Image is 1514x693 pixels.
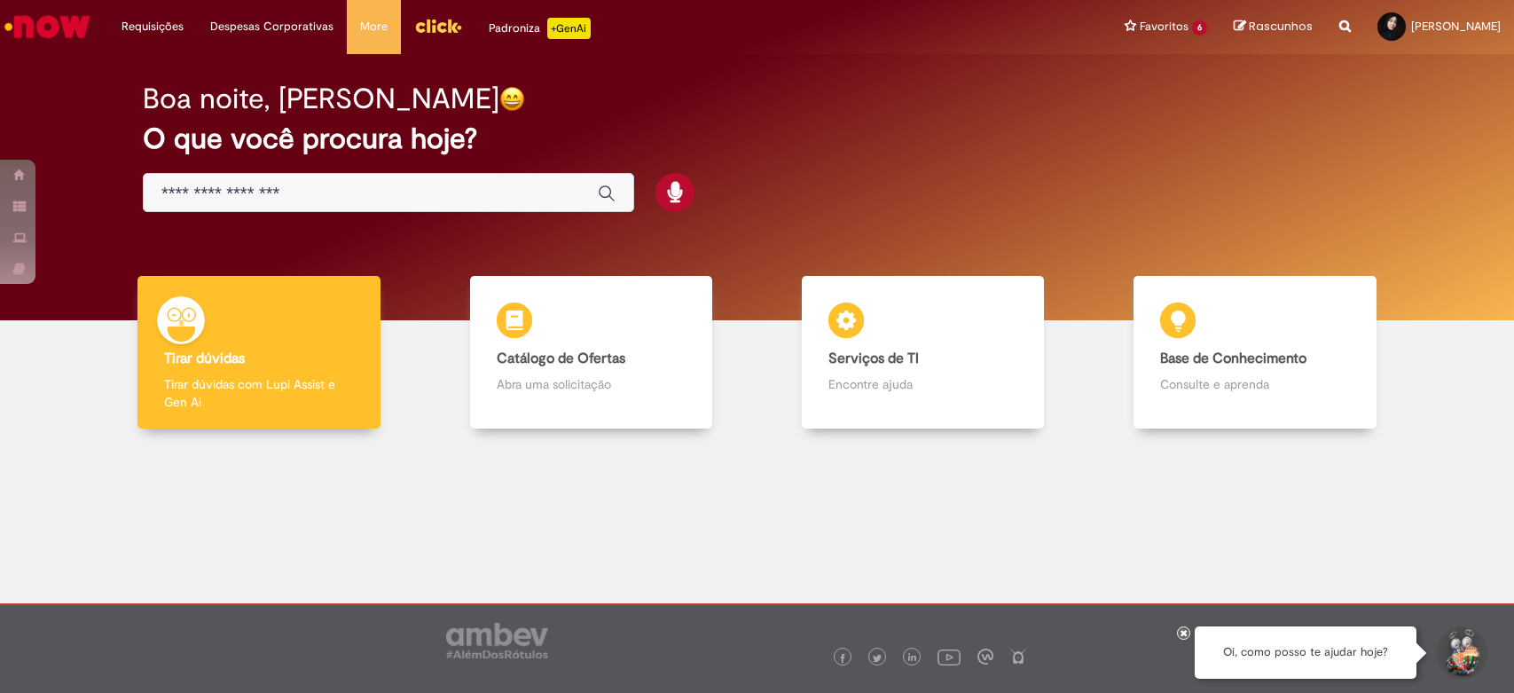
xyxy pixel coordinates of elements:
h2: Boa noite, [PERSON_NAME] [143,83,499,114]
p: Encontre ajuda [828,375,1017,393]
a: Catálogo de Ofertas Abra uma solicitação [425,276,757,429]
img: logo_footer_ambev_rotulo_gray.png [446,623,548,658]
img: logo_footer_naosei.png [1010,649,1026,665]
b: Catálogo de Ofertas [497,350,625,367]
img: logo_footer_twitter.png [873,654,882,663]
b: Serviços de TI [828,350,919,367]
a: Tirar dúvidas Tirar dúvidas com Lupi Assist e Gen Ai [93,276,425,429]
img: click_logo_yellow_360x200.png [414,12,462,39]
img: logo_footer_linkedin.png [908,653,917,664]
a: Rascunhos [1234,19,1313,35]
img: logo_footer_workplace.png [977,649,993,665]
b: Base de Conhecimento [1160,350,1306,367]
span: Requisições [122,18,184,35]
span: Rascunhos [1249,18,1313,35]
span: Favoritos [1140,18,1188,35]
div: Oi, como posso te ajudar hoje? [1195,626,1416,679]
div: Padroniza [489,18,591,39]
span: [PERSON_NAME] [1411,19,1501,34]
p: +GenAi [547,18,591,39]
b: Tirar dúvidas [164,350,245,367]
span: Despesas Corporativas [210,18,333,35]
a: Base de Conhecimento Consulte e aprenda [1089,276,1421,429]
img: ServiceNow [2,9,93,44]
span: 6 [1192,20,1207,35]
p: Abra uma solicitação [497,375,686,393]
p: Tirar dúvidas com Lupi Assist e Gen Ai [164,375,353,411]
button: Iniciar Conversa de Suporte [1434,626,1487,680]
img: logo_footer_youtube.png [937,645,961,668]
img: happy-face.png [499,86,525,112]
a: Serviços de TI Encontre ajuda [757,276,1089,429]
p: Consulte e aprenda [1160,375,1349,393]
img: logo_footer_facebook.png [838,654,847,663]
h2: O que você procura hoje? [143,123,1371,154]
span: More [360,18,388,35]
